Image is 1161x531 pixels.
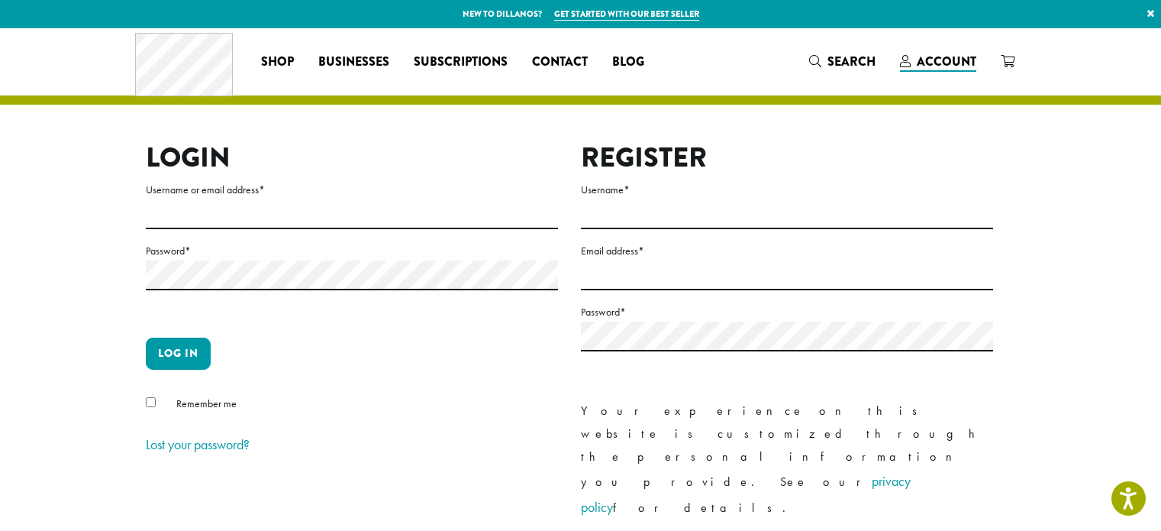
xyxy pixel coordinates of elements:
span: Blog [612,53,644,72]
label: Username [581,180,993,199]
a: Get started with our best seller [554,8,699,21]
span: Shop [261,53,294,72]
p: Your experience on this website is customized through the personal information you provide. See o... [581,400,993,520]
a: Search [797,49,888,74]
label: Password [581,303,993,322]
label: Email address [581,241,993,261]
span: Search [827,53,876,70]
a: Lost your password? [146,435,250,453]
label: Username or email address [146,180,558,199]
h2: Login [146,141,558,174]
span: Businesses [318,53,389,72]
button: Log in [146,338,211,370]
label: Password [146,241,558,261]
a: privacy policy [581,472,911,516]
h2: Register [581,141,993,174]
span: Subscriptions [414,53,508,72]
span: Account [917,53,976,70]
a: Shop [249,50,306,74]
span: Contact [532,53,588,72]
span: Remember me [176,397,237,410]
